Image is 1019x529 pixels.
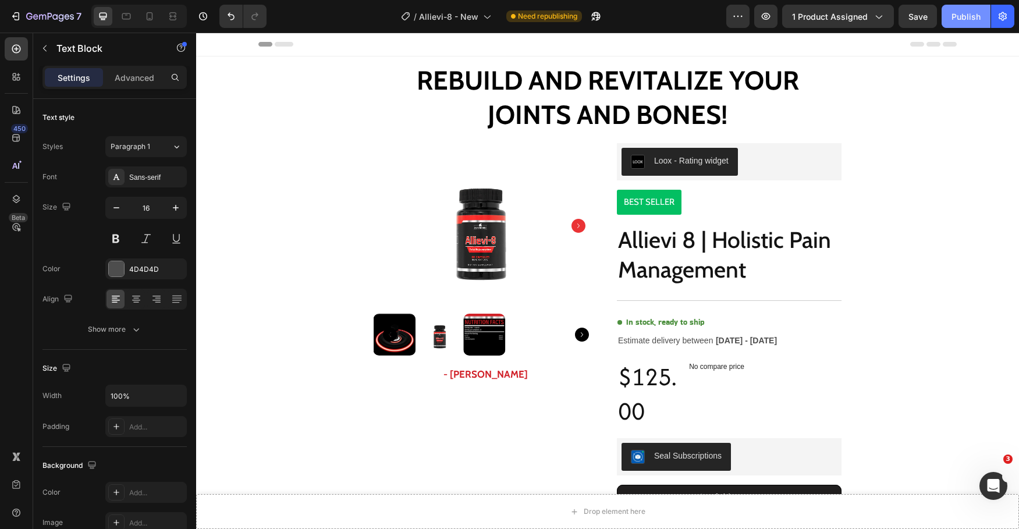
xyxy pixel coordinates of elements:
[42,264,61,274] div: Color
[421,326,494,396] div: $125.00
[1003,455,1013,464] span: 3
[88,324,142,335] div: Show more
[388,474,449,484] div: Drop element here
[421,452,645,478] button: Add to cart
[247,336,332,347] span: - [PERSON_NAME]
[56,41,155,55] p: Text Block
[106,385,186,406] input: Auto
[458,122,532,134] div: Loox - Rating widget
[58,72,90,84] p: Settings
[76,9,81,23] p: 7
[458,417,526,429] div: Seal Subscriptions
[435,122,449,136] img: loox.png
[414,10,417,23] span: /
[951,10,981,23] div: Publish
[129,518,184,528] div: Add...
[42,292,75,307] div: Align
[187,295,201,309] button: Carousel Back Arrow
[115,72,154,84] p: Advanced
[979,472,1007,500] iframe: Intercom live chat
[129,172,184,183] div: Sans-serif
[422,303,517,313] span: Estimate delivery between
[5,5,87,28] button: 7
[42,421,69,432] div: Padding
[518,11,577,22] span: Need republishing
[792,10,868,23] span: 1 product assigned
[908,12,928,22] span: Save
[42,112,74,123] div: Text style
[375,186,389,200] button: Carousel Next Arrow
[11,124,28,133] div: 450
[430,284,508,295] span: In stock, ready to ship
[111,141,150,152] span: Paragraph 1
[129,264,184,275] div: 4D4D4D
[9,213,28,222] div: Beta
[421,157,485,182] pre: BEST SELLER
[42,517,63,528] div: Image
[219,5,267,28] div: Undo/Redo
[493,331,630,338] p: No compare price
[782,5,894,28] button: 1 product assigned
[419,10,478,23] span: Allievi-8 - New
[42,319,187,340] button: Show more
[379,295,393,309] button: Carousel Next Arrow
[42,172,57,182] div: Font
[425,410,535,438] button: Seal Subscriptions
[899,5,937,28] button: Save
[129,488,184,498] div: Add...
[221,32,603,98] strong: REBUILD AND REVITALIZE YOUR JOINTS AND BONES!
[42,487,61,498] div: Color
[42,458,99,474] div: Background
[105,136,187,157] button: Paragraph 1
[520,303,581,313] span: [DATE] - [DATE]
[42,390,62,401] div: Width
[42,200,73,215] div: Size
[196,33,1019,529] iframe: Design area
[42,361,73,377] div: Size
[425,115,542,143] button: Loox - Rating widget
[435,417,449,431] img: SealSubscriptions.png
[518,457,563,474] div: Add to cart
[129,422,184,432] div: Add...
[421,191,645,253] h1: Allievi 8 | Holistic Pain Management
[942,5,990,28] button: Publish
[42,141,63,152] div: Styles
